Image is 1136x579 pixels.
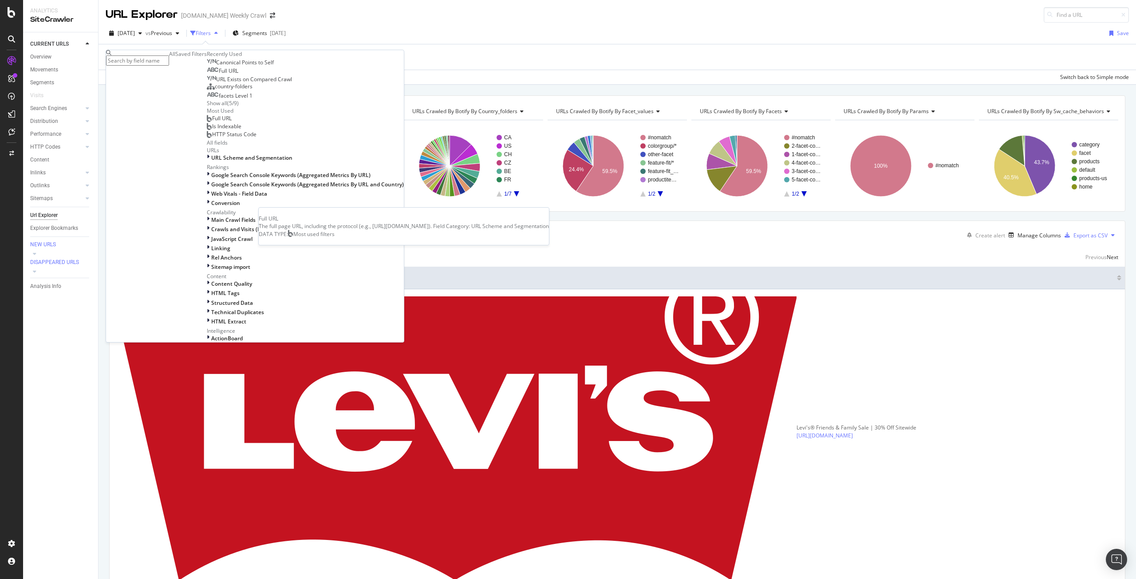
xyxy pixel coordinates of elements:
[229,26,289,40] button: Segments[DATE]
[207,107,404,114] div: Most Used
[212,130,256,138] span: HTTP Status Code
[30,181,50,190] div: Outlinks
[211,254,242,261] span: Rel Anchors
[1079,142,1100,148] text: category
[211,318,246,325] span: HTML Extract
[842,104,966,118] h4: URLs Crawled By Botify By params
[1060,73,1129,81] div: Switch back to Simple mode
[792,168,820,174] text: 3-facet-co…
[118,29,135,37] span: 2025 Sep. 25th
[410,104,535,118] h4: URLs Crawled By Botify By country_folders
[211,335,243,342] span: ActionBoard
[30,258,92,267] a: DISAPPEARED URLS
[602,168,617,174] text: 59.5%
[211,263,250,271] span: Sitemap import
[211,154,292,161] span: URL Scheme and Segmentation
[216,59,274,66] span: Canonical Points to Self
[975,232,1005,239] div: Create alert
[648,160,674,166] text: feature-fit/*
[1117,29,1129,37] div: Save
[412,107,517,115] span: URLs Crawled By Botify By country_folders
[30,117,83,126] a: Distribution
[1107,253,1118,261] div: Next
[106,7,177,22] div: URL Explorer
[30,52,51,62] div: Overview
[30,259,79,266] div: DISAPPEARED URLS
[554,104,679,118] h4: URLs Crawled By Botify By facet_values
[211,171,371,179] span: Google Search Console Keywords (Aggregated Metrics By URL)
[504,191,512,197] text: 1/7
[1003,174,1018,181] text: 40.5%
[211,308,264,316] span: Technical Duplicates
[146,29,151,37] span: vs
[219,92,252,99] span: facets Level 1
[30,194,53,203] div: Sitemaps
[1107,252,1118,262] button: Next
[212,122,241,130] span: Is Indexable
[1079,150,1091,156] text: facet
[792,134,815,141] text: #nomatch
[1079,184,1093,190] text: home
[1061,228,1108,242] button: Export as CSV
[648,151,674,158] text: other-facet
[211,235,252,243] span: JavaScript Crawl
[30,104,83,113] a: Search Engines
[215,83,252,90] span: country-folders
[211,216,256,224] span: Main Crawl Fields
[874,163,887,169] text: 100%
[219,67,238,75] span: Full URL
[106,55,169,66] input: Search by field name
[792,151,820,158] text: 1-facet-co…
[211,299,253,307] span: Structured Data
[648,143,677,149] text: colorgroup/*
[259,222,549,230] div: The full page URL, including the protocol (e.g., [URL][DOMAIN_NAME]). Field Category: URL Scheme ...
[504,143,512,149] text: US
[106,26,146,40] button: [DATE]
[211,244,230,252] span: Linking
[1079,167,1096,173] text: default
[1005,230,1061,240] button: Manage Columns
[963,228,1005,242] button: Create alert
[211,280,252,288] span: Content Quality
[30,65,58,75] div: Movements
[700,107,782,115] span: URLs Crawled By Botify By facets
[30,142,60,152] div: HTTP Codes
[181,11,266,20] div: [DOMAIN_NAME] Weekly Crawl
[207,50,404,58] div: Recently Used
[207,99,227,107] div: Show all
[207,209,404,216] div: Crawlability
[30,282,61,291] div: Analysis Info
[746,168,761,174] text: 59.5%
[548,127,686,205] div: A chart.
[30,155,49,165] div: Content
[30,39,69,49] div: CURRENT URLS
[211,225,271,233] span: Crawls and Visits (Logs)
[648,191,655,197] text: 1/2
[30,52,92,62] a: Overview
[30,91,43,100] div: Visits
[207,163,404,171] div: Rankings
[30,282,92,291] a: Analysis Info
[979,127,1117,205] svg: A chart.
[1079,175,1107,181] text: products-us
[1034,159,1049,165] text: 43.7%
[30,168,46,177] div: Inlinks
[207,327,404,335] div: Intelligence
[270,29,286,37] div: [DATE]
[1073,232,1108,239] div: Export as CSV
[30,155,92,165] a: Content
[151,26,183,40] button: Previous
[207,139,404,146] div: All fields
[211,181,404,188] span: Google Search Console Keywords (Aggregated Metrics By URL and Country)
[196,29,211,37] div: Filters
[30,142,83,152] a: HTTP Codes
[30,168,83,177] a: Inlinks
[404,127,542,205] svg: A chart.
[30,241,56,248] div: NEW URLS
[175,50,207,58] div: Saved Filters
[504,168,511,174] text: BE
[792,160,820,166] text: 4-facet-co…
[190,26,221,40] button: Filters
